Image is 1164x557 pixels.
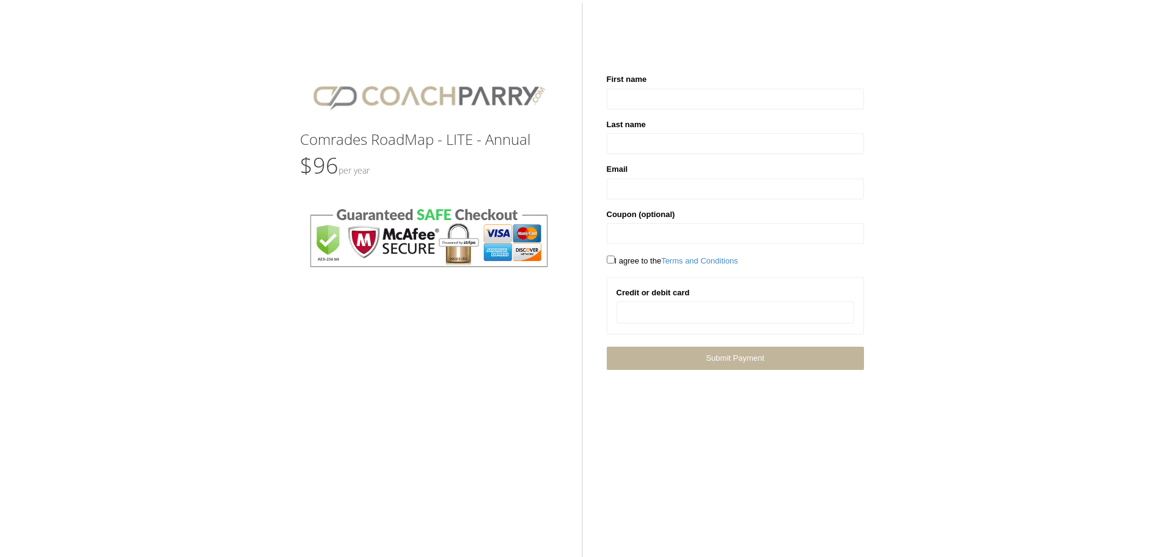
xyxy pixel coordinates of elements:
label: Email [607,163,628,175]
label: Coupon (optional) [607,208,675,221]
span: $96 [300,150,370,180]
a: Submit Payment [607,347,864,369]
img: CPlogo.png [300,73,557,119]
label: Last name [607,119,646,131]
label: Credit or debit card [617,287,690,299]
span: I agree to the [607,256,738,265]
h3: Comrades RoadMap - LITE - Annual [300,131,557,147]
span: Submit Payment [706,353,764,363]
iframe: Secure card payment input frame [624,307,846,317]
small: Per Year [339,164,370,176]
label: First name [607,73,647,86]
a: Terms and Conditions [661,256,738,265]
